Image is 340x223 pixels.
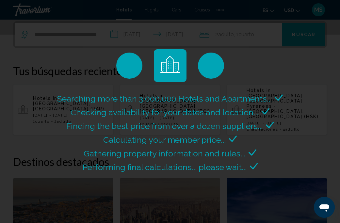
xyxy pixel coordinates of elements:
iframe: Botón para iniciar la ventana de mensajería [314,197,335,218]
span: Performing final calculations... please wait... [83,162,247,172]
span: Calculating your member price... [103,135,226,145]
span: Checking availability for your dates and location... [71,107,258,117]
span: Finding the best price from over a dozen suppliers... [66,121,263,131]
span: Gathering property information and rules... [84,149,245,158]
span: Searching more than 3,000,000 Hotels and Apartments... [57,94,272,104]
